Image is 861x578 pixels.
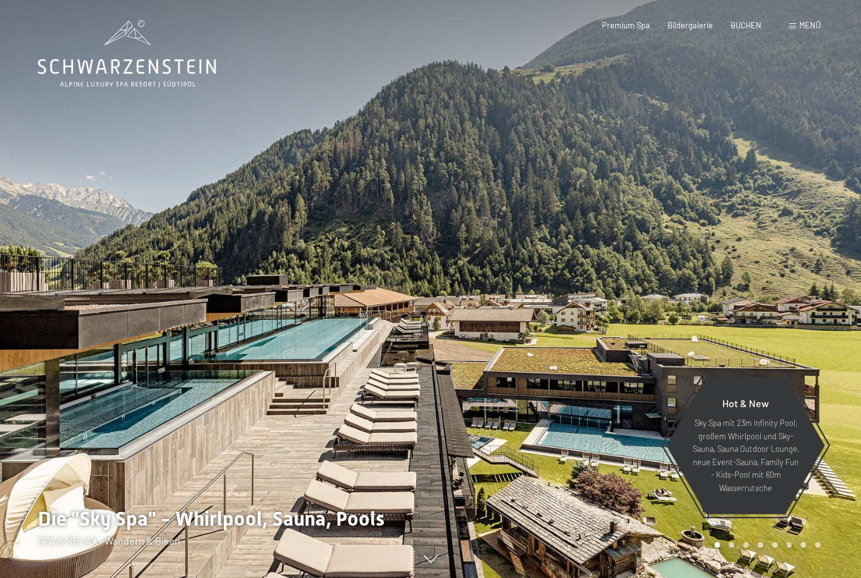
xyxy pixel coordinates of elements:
[722,397,769,409] span: Hot & New
[731,20,761,30] a: BUCHEN
[602,20,650,30] a: Premium Spa
[758,542,763,548] div: Carousel Page 4
[800,542,806,548] div: Carousel Page 7
[772,542,778,548] div: Carousel Page 5
[799,20,821,30] span: Menü
[710,542,821,548] div: Carousel Pagination
[815,542,821,548] div: Carousel Page 8
[787,542,792,548] div: Carousel Page 6
[666,376,826,515] a: Hot & New Sky Spa mit 23m Infinity Pool, großem Whirlpool und Sky-Sauna, Sauna Outdoor Lounge, ne...
[715,542,720,548] div: Carousel Page 1 (Current Slide)
[729,542,734,548] div: Carousel Page 2
[743,542,749,548] div: Carousel Page 3
[667,20,713,30] a: Bildergalerie
[691,417,800,494] p: Sky Spa mit 23m Infinity Pool, großem Whirlpool und Sky-Sauna, Sauna Outdoor Lounge, neue Event-S...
